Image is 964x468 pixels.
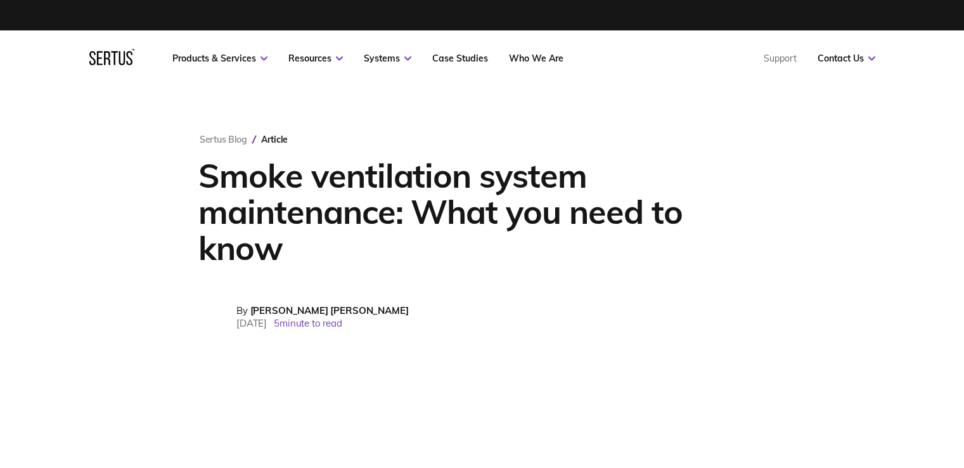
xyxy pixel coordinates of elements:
div: By [236,304,409,316]
a: Case Studies [432,53,488,64]
a: Products & Services [172,53,267,64]
a: Systems [364,53,411,64]
a: Sertus Blog [200,134,247,145]
a: Support [764,53,797,64]
a: Contact Us [818,53,875,64]
a: Resources [288,53,343,64]
span: 5 minute to read [274,317,342,329]
h1: Smoke ventilation system maintenance: What you need to know [198,157,683,266]
span: [DATE] [236,317,267,329]
a: Who We Are [509,53,563,64]
span: [PERSON_NAME] [PERSON_NAME] [250,304,409,316]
